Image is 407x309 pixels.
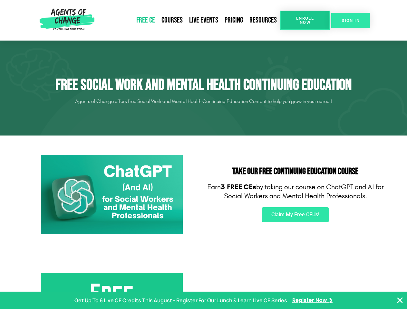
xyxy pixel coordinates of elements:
[23,96,384,107] p: Agents of Change offers free Social Work and Mental Health Continuing Education Content to help y...
[331,13,370,28] a: SIGN IN
[262,207,329,222] a: Claim My Free CEUs!
[97,13,280,28] nav: Menu
[271,212,319,217] span: Claim My Free CEUs!
[290,16,320,24] span: Enroll Now
[342,18,360,23] span: SIGN IN
[396,296,404,304] button: Close Banner
[221,13,246,28] a: Pricing
[292,296,333,305] a: Register Now ❯
[246,13,280,28] a: Resources
[23,76,384,95] h1: Free Social Work and Mental Health Continuing Education
[186,13,221,28] a: Live Events
[207,183,384,201] p: Earn by taking our course on ChatGPT and AI for Social Workers and Mental Health Professionals.
[221,183,256,191] b: 3 FREE CEs
[158,13,186,28] a: Courses
[133,13,158,28] a: Free CE
[74,296,287,305] p: Get Up To 6 Live CE Credits This August - Register For Our Lunch & Learn Live CE Series
[280,11,330,30] a: Enroll Now
[207,167,384,176] h2: Take Our FREE Continuing Education Course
